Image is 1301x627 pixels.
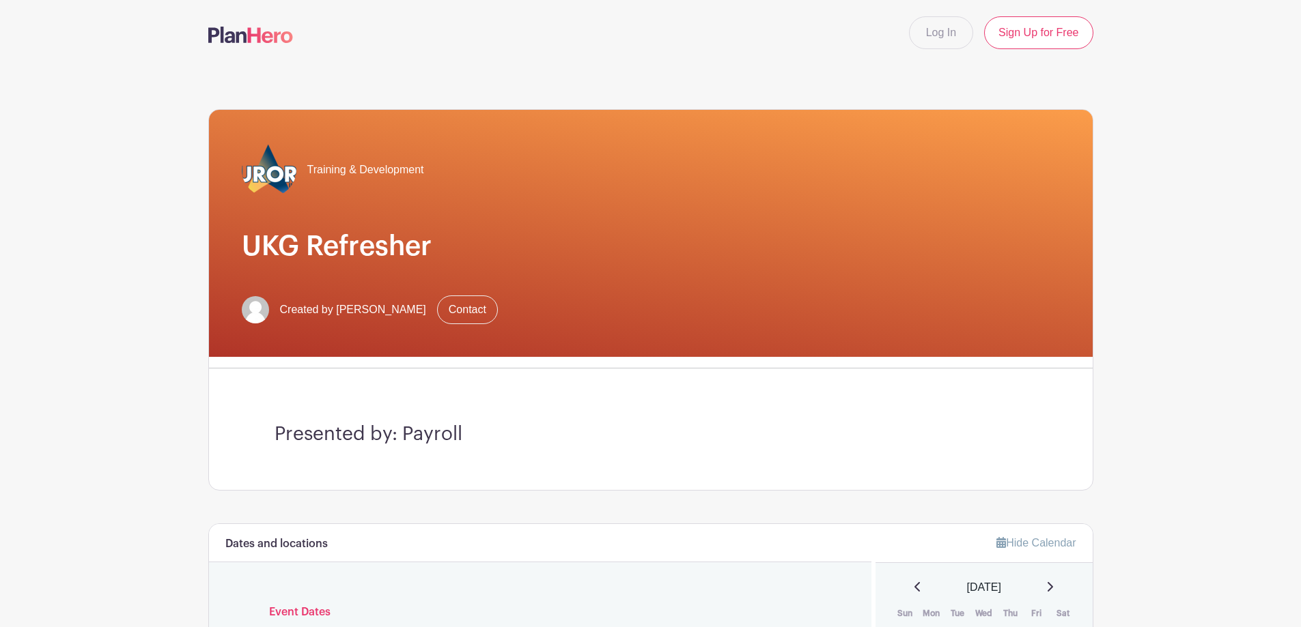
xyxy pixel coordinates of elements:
[280,302,426,318] span: Created by [PERSON_NAME]
[984,16,1093,49] a: Sign Up for Free
[208,27,293,43] img: logo-507f7623f17ff9eddc593b1ce0a138ce2505c220e1c5a4e2b4648c50719b7d32.svg
[242,296,269,323] img: default-ce2991bfa6775e67f084385cd625a349d9dcbb7a52a09fb2fda1e96e2d18dcdb.png
[967,579,1001,596] span: [DATE]
[996,537,1076,549] a: Hide Calendar
[892,607,919,620] th: Sun
[945,607,971,620] th: Tue
[275,423,1027,446] h3: Presented by: Payroll
[242,230,1060,263] h1: UKG Refresher
[997,607,1024,620] th: Thu
[1024,607,1050,620] th: Fri
[909,16,973,49] a: Log In
[437,295,498,324] a: Contact
[307,162,424,178] span: Training & Development
[258,606,823,619] h6: Event Dates
[225,538,328,551] h6: Dates and locations
[919,607,945,620] th: Mon
[971,607,998,620] th: Wed
[242,143,296,197] img: 2023_COA_Horiz_Logo_PMS_BlueStroke%204.png
[1050,607,1076,620] th: Sat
